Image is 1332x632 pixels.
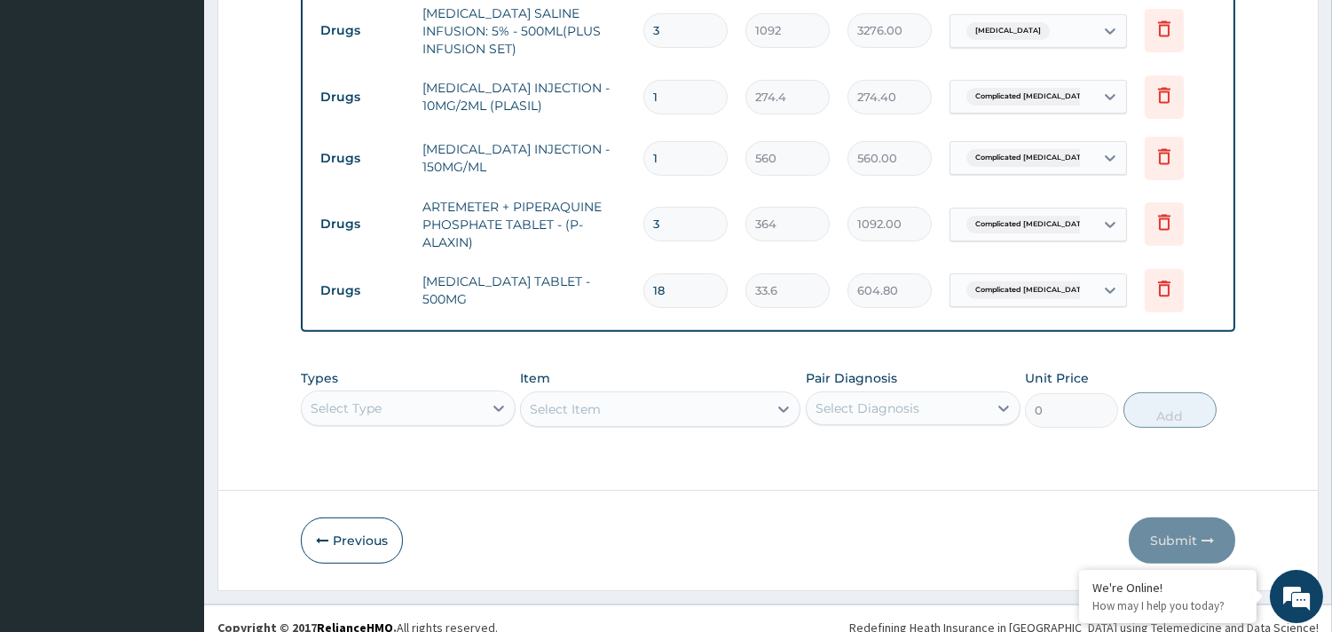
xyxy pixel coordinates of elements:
[311,399,382,417] div: Select Type
[33,89,72,133] img: d_794563401_company_1708531726252_794563401
[414,70,634,123] td: [MEDICAL_DATA] INJECTION - 10MG/2ML (PLASIL)
[966,88,1098,106] span: Complicated [MEDICAL_DATA]
[103,198,245,377] span: We're online!
[311,208,414,241] td: Drugs
[311,142,414,175] td: Drugs
[1123,392,1217,428] button: Add
[311,14,414,47] td: Drugs
[520,369,550,387] label: Item
[966,22,1050,40] span: [MEDICAL_DATA]
[414,264,634,317] td: [MEDICAL_DATA] TABLET - 500MG
[1092,598,1243,613] p: How may I help you today?
[966,149,1098,167] span: Complicated [MEDICAL_DATA]
[966,216,1098,233] span: Complicated [MEDICAL_DATA]
[311,81,414,114] td: Drugs
[966,281,1098,299] span: Complicated [MEDICAL_DATA]
[291,9,334,51] div: Minimize live chat window
[414,131,634,185] td: [MEDICAL_DATA] INJECTION - 150MG/ML
[414,189,634,260] td: ARTEMETER + PIPERAQUINE PHOSPHATE TABLET - (P-ALAXIN)
[1129,517,1235,564] button: Submit
[311,274,414,307] td: Drugs
[9,433,338,495] textarea: Type your message and hit 'Enter'
[1092,580,1243,596] div: We're Online!
[301,371,338,386] label: Types
[301,517,403,564] button: Previous
[1025,369,1089,387] label: Unit Price
[806,369,897,387] label: Pair Diagnosis
[816,399,919,417] div: Select Diagnosis
[92,99,298,122] div: Chat with us now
